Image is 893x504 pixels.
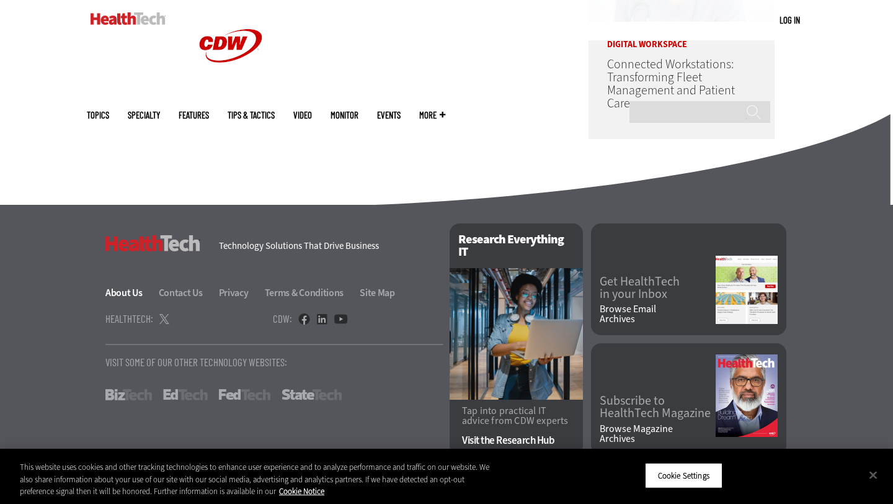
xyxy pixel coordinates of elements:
div: This website uses cookies and other tracking technologies to enhance user experience and to analy... [20,461,491,498]
a: EdTech [163,389,208,400]
a: Subscribe toHealthTech Magazine [600,395,716,420]
a: StateTech [282,389,342,400]
img: newsletter screenshot [716,256,778,324]
a: MonITor [331,110,358,120]
h4: CDW: [273,313,292,324]
p: Tap into practical IT advice from CDW experts [462,406,571,426]
img: Fall 2025 Cover [716,354,778,437]
h2: Research Everything IT [450,223,583,268]
a: FedTech [219,389,270,400]
a: Browse EmailArchives [600,304,716,324]
h3: HealthTech [105,235,200,251]
a: Video [293,110,312,120]
a: BizTech [105,389,152,400]
button: Cookie Settings [645,462,722,488]
a: Terms & Conditions [265,286,358,299]
a: Events [377,110,401,120]
a: Features [179,110,209,120]
button: Close [860,461,887,488]
p: Visit Some Of Our Other Technology Websites: [105,357,443,367]
h4: HealthTech: [105,313,153,324]
span: More [419,110,445,120]
a: Visit the Research Hub [462,435,571,446]
a: More information about your privacy [279,486,324,497]
a: Browse MagazineArchives [600,424,716,444]
a: Contact Us [159,286,217,299]
a: Get HealthTechin your Inbox [600,276,716,300]
span: Topics [87,110,109,120]
h4: Technology Solutions That Drive Business [219,241,434,251]
span: Specialty [128,110,160,120]
a: Privacy [219,286,263,299]
a: Tips & Tactics [228,110,275,120]
a: CDW [184,82,277,95]
img: Home [91,12,166,25]
div: User menu [780,14,800,27]
a: Site Map [360,286,395,299]
a: Log in [780,14,800,25]
a: About Us [105,286,157,299]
